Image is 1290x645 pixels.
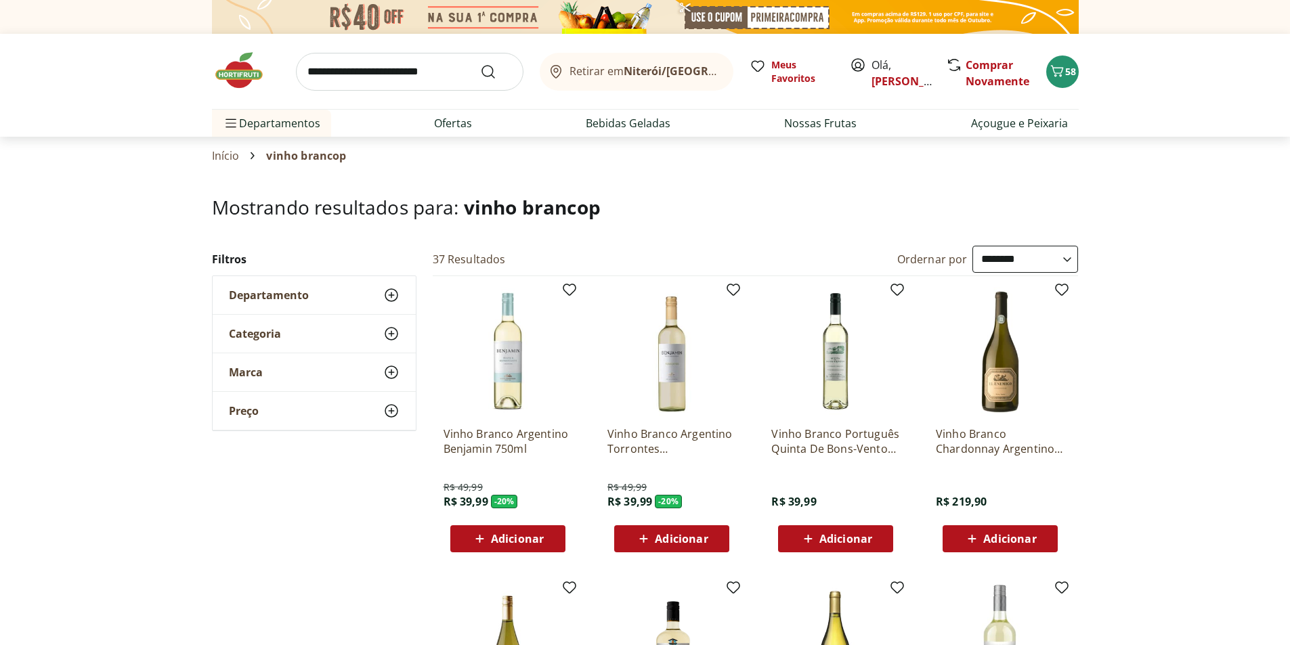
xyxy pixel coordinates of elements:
[434,115,472,131] a: Ofertas
[872,74,960,89] a: [PERSON_NAME]
[872,57,932,89] span: Olá,
[1065,65,1076,78] span: 58
[229,327,281,340] span: Categoria
[771,426,900,456] a: Vinho Branco Português Quinta De Bons-Ventos 375Ml
[213,315,416,353] button: Categoria
[771,287,900,416] img: Vinho Branco Português Quinta De Bons-Ventos 375Ml
[212,50,280,91] img: Hortifruti
[943,525,1058,552] button: Adicionar
[936,287,1065,416] img: Vinho Branco Chardonnay Argentino El Enemigo 750ml
[491,533,544,544] span: Adicionar
[444,481,483,494] span: R$ 49,99
[966,58,1029,89] a: Comprar Novamente
[229,288,309,302] span: Departamento
[444,287,572,416] img: Vinho Branco Argentino Benjamin 750ml
[624,64,778,79] b: Niterói/[GEOGRAPHIC_DATA]
[212,246,416,273] h2: Filtros
[266,150,346,162] span: vinho brancop
[936,494,987,509] span: R$ 219,90
[607,426,736,456] a: Vinho Branco Argentino Torrontes [PERSON_NAME] 750ml
[614,525,729,552] button: Adicionar
[771,494,816,509] span: R$ 39,99
[480,64,513,80] button: Submit Search
[607,494,652,509] span: R$ 39,99
[750,58,834,85] a: Meus Favoritos
[971,115,1068,131] a: Açougue e Peixaria
[1046,55,1079,88] button: Carrinho
[491,495,518,508] span: - 20 %
[464,194,601,220] span: vinho brancop
[229,365,263,379] span: Marca
[213,276,416,314] button: Departamento
[540,53,733,91] button: Retirar emNiterói/[GEOGRAPHIC_DATA]
[771,58,834,85] span: Meus Favoritos
[607,287,736,416] img: Vinho Branco Argentino Torrontes Benjamin Nieto 750ml
[444,426,572,456] a: Vinho Branco Argentino Benjamin 750ml
[444,494,488,509] span: R$ 39,99
[819,533,872,544] span: Adicionar
[983,533,1036,544] span: Adicionar
[212,150,240,162] a: Início
[212,196,1079,218] h1: Mostrando resultados para:
[607,481,647,494] span: R$ 49,99
[213,353,416,391] button: Marca
[433,252,506,267] h2: 37 Resultados
[296,53,523,91] input: search
[223,107,320,139] span: Departamentos
[223,107,239,139] button: Menu
[586,115,670,131] a: Bebidas Geladas
[450,525,565,552] button: Adicionar
[213,392,416,430] button: Preço
[655,495,682,508] span: - 20 %
[897,252,968,267] label: Ordernar por
[784,115,857,131] a: Nossas Frutas
[569,65,719,77] span: Retirar em
[778,525,893,552] button: Adicionar
[229,404,259,418] span: Preço
[936,426,1065,456] a: Vinho Branco Chardonnay Argentino El Enemigo 750ml
[655,533,708,544] span: Adicionar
